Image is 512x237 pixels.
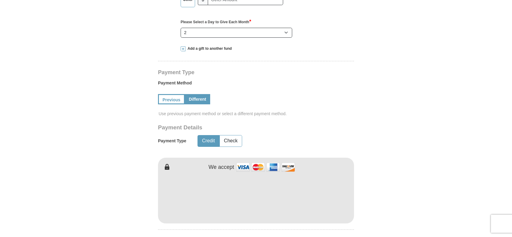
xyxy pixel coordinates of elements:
[158,70,354,75] h4: Payment Type
[181,20,251,24] strong: Please Select a Day to Give Each Month
[235,161,296,174] img: credit cards accepted
[158,94,185,104] a: Previous
[209,164,234,171] h4: We accept
[158,80,354,89] label: Payment Method
[220,135,242,147] button: Check
[185,46,232,51] span: Add a gift to another fund
[185,94,210,104] a: Different
[159,111,355,117] span: Use previous payment method or select a different payment method.
[198,135,219,147] button: Credit
[158,138,186,144] h5: Payment Type
[158,124,312,131] h3: Payment Details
